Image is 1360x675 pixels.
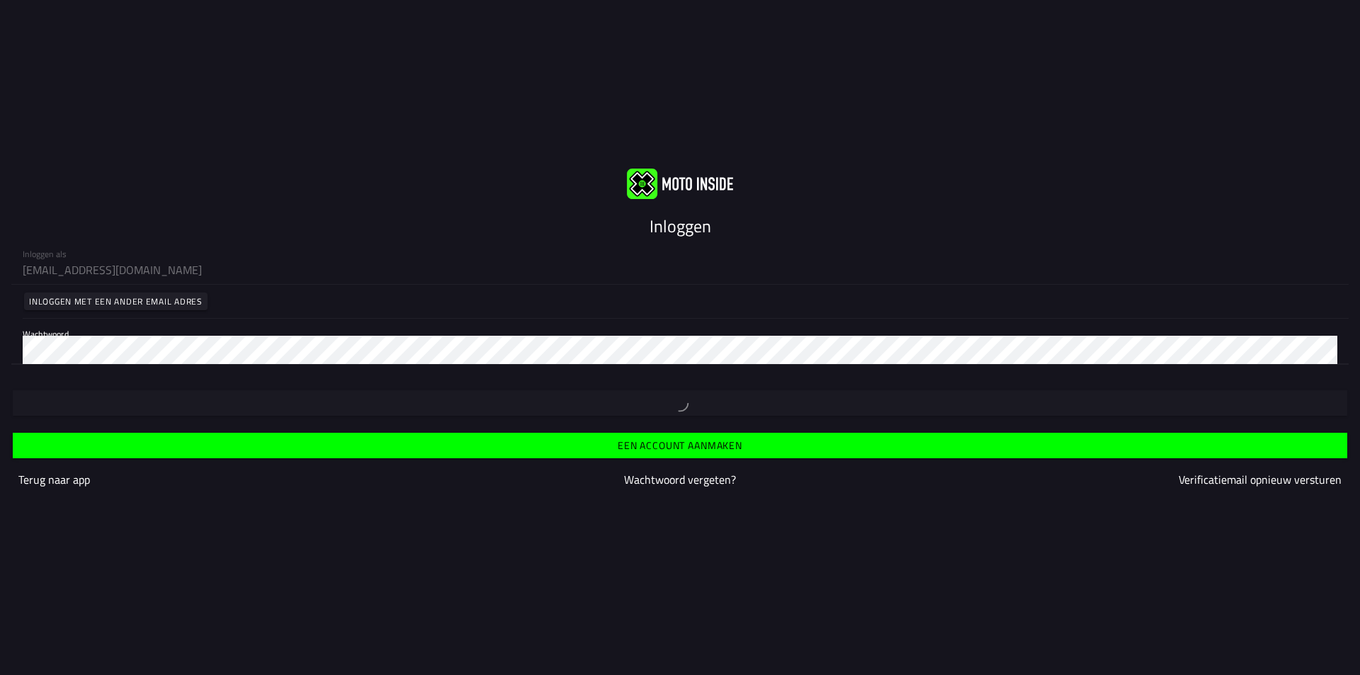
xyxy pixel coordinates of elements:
ion-button: Inloggen met een ander email adres [24,293,208,310]
ion-button: Een account aanmaken [13,433,1347,458]
ion-text: Inloggen [650,213,711,239]
a: Verificatiemail opnieuw versturen [1179,471,1342,488]
a: Terug naar app [18,471,90,488]
a: Wachtwoord vergeten? [624,471,736,488]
